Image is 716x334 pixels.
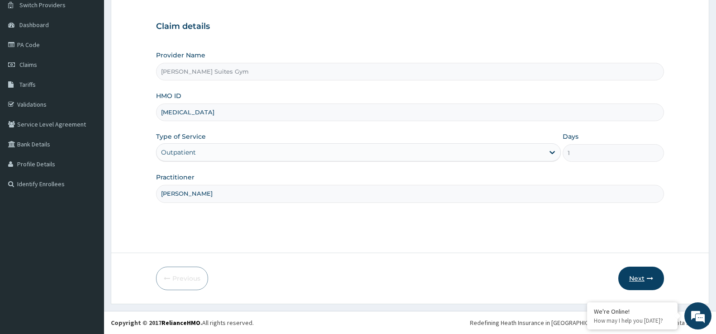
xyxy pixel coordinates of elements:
[156,173,194,182] label: Practitioner
[156,185,664,202] input: Enter Name
[104,311,716,334] footer: All rights reserved.
[156,267,208,290] button: Previous
[19,1,66,9] span: Switch Providers
[19,61,37,69] span: Claims
[148,5,170,26] div: Minimize live chat window
[156,91,181,100] label: HMO ID
[618,267,664,290] button: Next
[156,132,206,141] label: Type of Service
[111,319,202,327] strong: Copyright © 2017 .
[156,103,664,121] input: Enter HMO ID
[161,319,200,327] a: RelianceHMO
[5,231,172,263] textarea: Type your message and hit 'Enter'
[47,51,152,62] div: Chat with us now
[156,22,664,32] h3: Claim details
[594,307,671,315] div: We're Online!
[470,318,709,327] div: Redefining Heath Insurance in [GEOGRAPHIC_DATA] using Telemedicine and Data Science!
[19,80,36,89] span: Tariffs
[52,106,125,197] span: We're online!
[19,21,49,29] span: Dashboard
[594,317,671,325] p: How may I help you today?
[563,132,578,141] label: Days
[17,45,37,68] img: d_794563401_company_1708531726252_794563401
[156,51,205,60] label: Provider Name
